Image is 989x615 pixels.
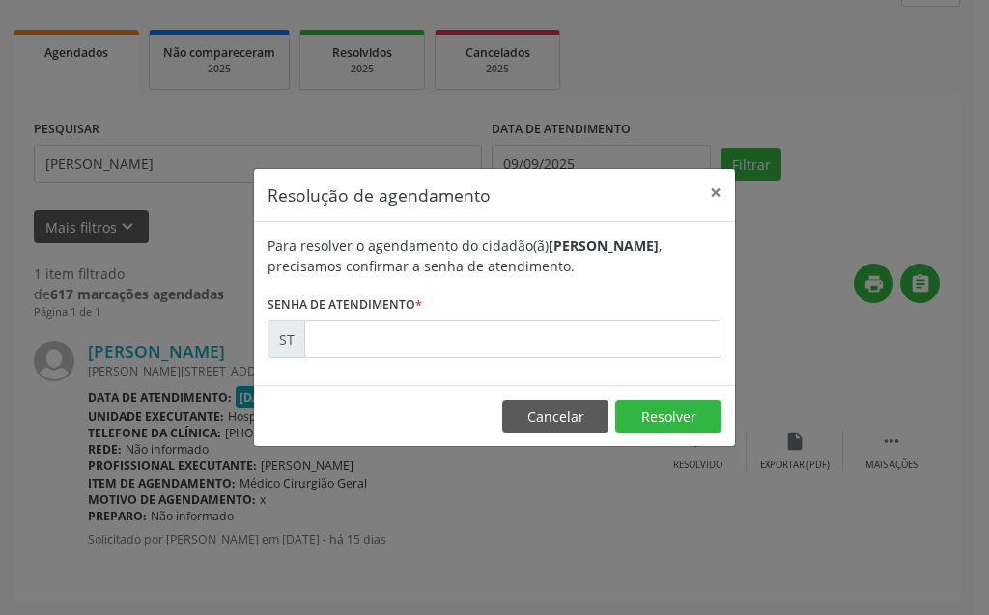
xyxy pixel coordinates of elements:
div: ST [268,320,305,358]
button: Close [696,169,735,216]
div: Para resolver o agendamento do cidadão(ã) , precisamos confirmar a senha de atendimento. [268,236,721,276]
button: Cancelar [502,400,608,433]
button: Resolver [615,400,721,433]
h5: Resolução de agendamento [268,182,491,208]
b: [PERSON_NAME] [549,237,659,255]
label: Senha de atendimento [268,290,422,320]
